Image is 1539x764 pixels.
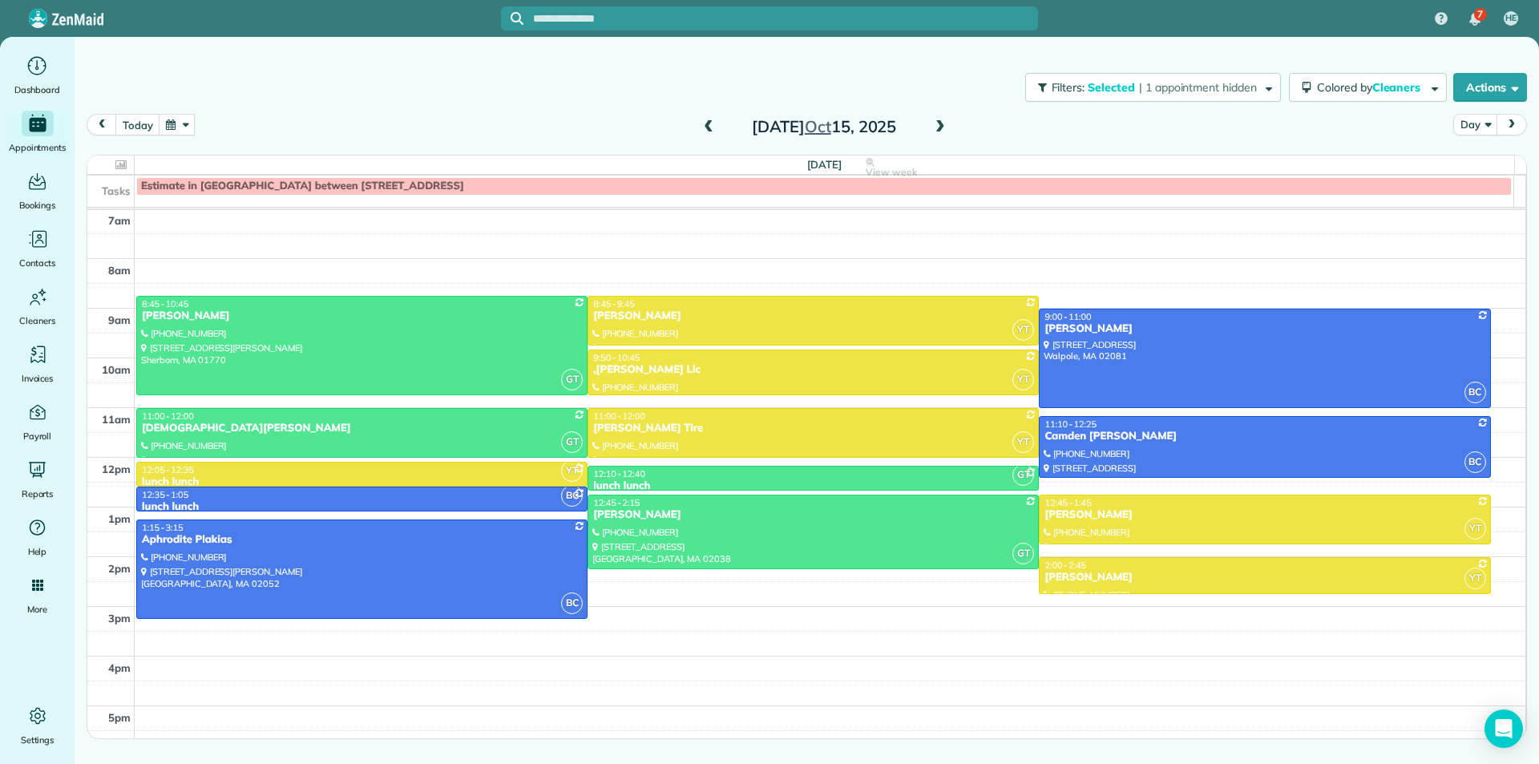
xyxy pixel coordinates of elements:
span: 12:45 - 2:15 [593,497,640,508]
span: 11:00 - 12:00 [593,410,645,422]
span: Estimate in [GEOGRAPHIC_DATA] between [STREET_ADDRESS] [141,180,464,192]
span: 11:10 - 12:25 [1044,418,1097,430]
span: BC [561,592,583,614]
span: 7am [108,214,131,227]
span: BC [561,485,583,507]
span: 2pm [108,562,131,575]
div: [PERSON_NAME] [141,309,583,323]
span: Bookings [19,197,56,213]
span: Help [28,544,47,560]
span: Cleaners [19,313,55,329]
div: Aphrodite Plakias [141,533,583,547]
span: 7 [1477,8,1483,21]
div: lunch lunch [141,500,583,514]
button: Colored byCleaners [1289,73,1447,102]
span: BC [1464,451,1486,473]
span: 1:15 - 3:15 [142,522,184,533]
a: Settings [6,703,68,748]
div: [PERSON_NAME] [1044,571,1485,584]
span: HE [1505,12,1517,25]
div: [PERSON_NAME] Tire [592,422,1034,435]
span: GT [561,431,583,453]
a: Bookings [6,168,68,213]
span: 12:05 - 12:35 [142,464,194,475]
span: Colored by [1317,80,1426,95]
span: Dashboard [14,82,60,98]
button: Actions [1453,73,1527,102]
span: Oct [805,116,831,136]
span: GT [561,369,583,390]
span: More [27,601,47,617]
span: Cleaners [1372,80,1424,95]
span: Selected [1088,80,1136,95]
span: Filters: [1052,80,1085,95]
span: YT [1012,319,1034,341]
span: Invoices [22,370,54,386]
span: BC [1464,382,1486,403]
a: Invoices [6,342,68,386]
button: next [1497,114,1527,135]
a: Appointments [6,111,68,156]
span: 12pm [102,463,131,475]
span: YT [1012,369,1034,390]
div: [PERSON_NAME] [1044,322,1485,336]
div: ,[PERSON_NAME] Llc [592,363,1034,377]
span: 12:45 - 1:45 [1044,497,1091,508]
span: | 1 appointment hidden [1139,80,1257,95]
div: Camden [PERSON_NAME] [1044,430,1485,443]
span: GT [1012,464,1034,486]
span: GT [1012,543,1034,564]
span: Settings [21,732,55,748]
span: 8:45 - 9:45 [593,298,635,309]
span: 1pm [108,512,131,525]
div: 7 unread notifications [1458,2,1492,37]
span: [DATE] [807,158,842,171]
div: [DEMOGRAPHIC_DATA][PERSON_NAME] [141,422,583,435]
a: Contacts [6,226,68,271]
span: View week [866,166,917,179]
a: Reports [6,457,68,502]
span: 12:10 - 12:40 [593,468,645,479]
div: lunch lunch [592,479,1034,493]
span: Payroll [23,428,52,444]
span: 9am [108,313,131,326]
button: Day [1453,114,1497,135]
button: Focus search [501,12,523,25]
span: Appointments [9,139,67,156]
button: prev [87,114,117,135]
span: 4pm [108,661,131,674]
button: Filters: Selected | 1 appointment hidden [1025,73,1281,102]
svg: Focus search [511,12,523,25]
span: Contacts [19,255,55,271]
div: [PERSON_NAME] [1044,508,1485,522]
span: 5pm [108,711,131,724]
div: [PERSON_NAME] [592,508,1034,522]
span: 11:00 - 12:00 [142,410,194,422]
span: YT [561,460,583,482]
span: 12:35 - 1:05 [142,489,188,500]
span: YT [1464,568,1486,589]
span: 9:00 - 11:00 [1044,311,1091,322]
span: 8:45 - 10:45 [142,298,188,309]
a: Cleaners [6,284,68,329]
a: Payroll [6,399,68,444]
div: [PERSON_NAME] [592,309,1034,323]
h2: [DATE] 15, 2025 [724,118,924,135]
span: YT [1012,431,1034,453]
a: Dashboard [6,53,68,98]
span: 8am [108,264,131,277]
span: Reports [22,486,54,502]
div: lunch lunch [141,475,583,489]
span: 2:00 - 2:45 [1044,560,1086,571]
span: 11am [102,413,131,426]
button: today [115,114,160,135]
div: Open Intercom Messenger [1484,709,1523,748]
a: Filters: Selected | 1 appointment hidden [1017,73,1281,102]
span: YT [1464,518,1486,540]
span: 9:50 - 10:45 [593,352,640,363]
span: 3pm [108,612,131,625]
a: Help [6,515,68,560]
span: 10am [102,363,131,376]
